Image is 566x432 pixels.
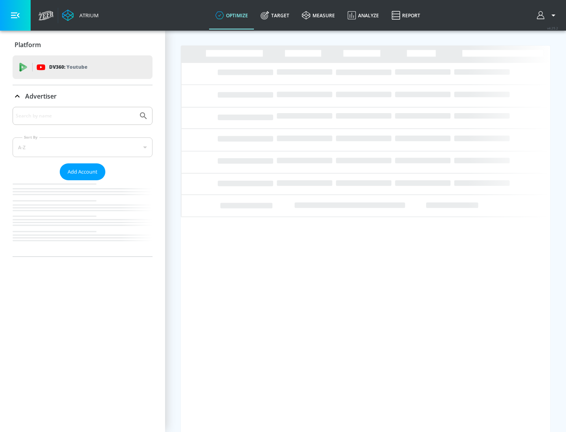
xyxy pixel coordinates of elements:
[209,1,254,29] a: optimize
[76,12,99,19] div: Atrium
[62,9,99,21] a: Atrium
[296,1,341,29] a: measure
[15,40,41,49] p: Platform
[13,180,153,256] nav: list of Advertiser
[22,135,39,140] label: Sort By
[13,85,153,107] div: Advertiser
[547,26,558,30] span: v 4.25.2
[385,1,426,29] a: Report
[13,34,153,56] div: Platform
[16,111,135,121] input: Search by name
[13,55,153,79] div: DV360: Youtube
[60,163,105,180] button: Add Account
[254,1,296,29] a: Target
[13,137,153,157] div: A-Z
[49,63,87,71] p: DV360:
[66,63,87,71] p: Youtube
[341,1,385,29] a: Analyze
[25,92,57,101] p: Advertiser
[68,167,97,176] span: Add Account
[13,107,153,256] div: Advertiser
